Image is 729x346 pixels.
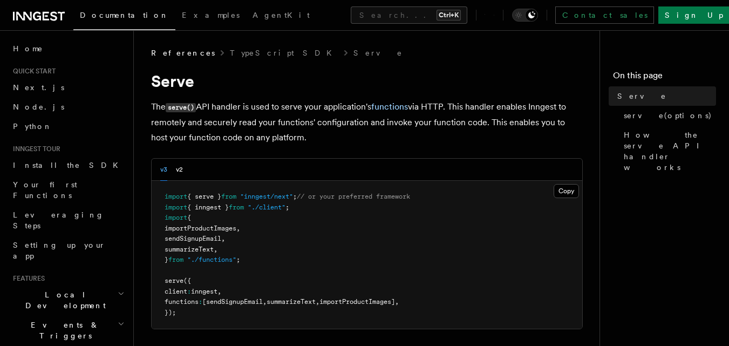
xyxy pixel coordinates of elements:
[151,48,215,58] span: References
[187,256,236,263] span: "./functions"
[613,69,716,86] h4: On this page
[512,9,538,22] button: Toggle dark mode
[187,203,229,211] span: { inngest }
[293,193,297,200] span: ;
[165,193,187,200] span: import
[9,117,127,136] a: Python
[395,298,399,306] span: ,
[246,3,316,29] a: AgentKit
[316,298,319,306] span: ,
[13,122,52,131] span: Python
[168,256,183,263] span: from
[253,11,310,19] span: AgentKit
[187,193,221,200] span: { serve }
[613,86,716,106] a: Serve
[13,83,64,92] span: Next.js
[187,214,191,221] span: {
[285,203,289,211] span: ;
[9,175,127,205] a: Your first Functions
[199,298,202,306] span: :
[13,211,104,230] span: Leveraging Steps
[236,225,240,232] span: ,
[13,161,125,169] span: Install the SDK
[214,246,217,253] span: ,
[221,193,236,200] span: from
[319,298,395,306] span: importProductImages]
[437,10,461,21] kbd: Ctrl+K
[9,274,45,283] span: Features
[176,159,183,181] button: v2
[624,130,716,173] span: How the serve API handler works
[229,203,244,211] span: from
[263,298,267,306] span: ,
[240,193,293,200] span: "inngest/next"
[182,11,240,19] span: Examples
[165,235,221,242] span: sendSignupEmail
[165,225,236,232] span: importProductImages
[165,277,183,284] span: serve
[297,193,410,200] span: // or your preferred framework
[165,288,187,295] span: client
[191,288,217,295] span: inngest
[183,277,191,284] span: ({
[151,99,583,145] p: The API handler is used to serve your application's via HTTP. This handler enables Inngest to rem...
[166,103,196,112] code: serve()
[165,246,214,253] span: summarizeText
[617,91,666,101] span: Serve
[160,159,167,181] button: v3
[9,320,118,341] span: Events & Triggers
[9,205,127,235] a: Leveraging Steps
[9,285,127,315] button: Local Development
[9,67,56,76] span: Quick start
[351,6,467,24] button: Search...Ctrl+K
[624,110,712,121] span: serve(options)
[9,235,127,266] a: Setting up your app
[619,125,716,177] a: How the serve API handler works
[236,256,240,263] span: ;
[353,48,403,58] a: Serve
[13,241,106,260] span: Setting up your app
[554,184,579,198] button: Copy
[267,298,316,306] span: summarizeText
[165,203,187,211] span: import
[230,48,338,58] a: TypeScript SDK
[165,256,168,263] span: }
[9,155,127,175] a: Install the SDK
[165,214,187,221] span: import
[555,6,654,24] a: Contact sales
[9,78,127,97] a: Next.js
[9,39,127,58] a: Home
[371,101,408,112] a: functions
[9,289,118,311] span: Local Development
[9,315,127,345] button: Events & Triggers
[151,71,583,91] h1: Serve
[80,11,169,19] span: Documentation
[13,180,77,200] span: Your first Functions
[13,43,43,54] span: Home
[165,309,176,316] span: });
[175,3,246,29] a: Examples
[165,298,199,306] span: functions
[73,3,175,30] a: Documentation
[619,106,716,125] a: serve(options)
[13,103,64,111] span: Node.js
[9,145,60,153] span: Inngest tour
[9,97,127,117] a: Node.js
[248,203,285,211] span: "./client"
[221,235,225,242] span: ,
[202,298,263,306] span: [sendSignupEmail
[217,288,221,295] span: ,
[187,288,191,295] span: :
